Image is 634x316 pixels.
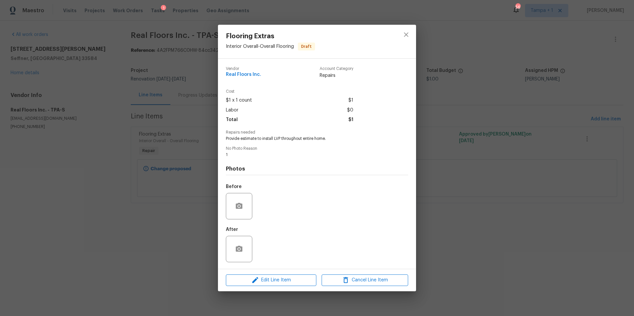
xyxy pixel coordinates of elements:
span: $1 x 1 count [226,96,252,105]
span: $1 [348,115,353,125]
button: Cancel Line Item [322,274,408,286]
span: No Photo Reason [226,146,408,151]
h4: Photos [226,166,408,172]
span: Cost [226,89,353,94]
span: Cancel Line Item [324,276,406,284]
span: Edit Line Item [228,276,314,284]
button: Edit Line Item [226,274,316,286]
span: $1 [348,96,353,105]
button: close [398,27,414,43]
span: Repairs needed [226,130,408,135]
span: Labor [226,106,238,115]
span: Interior Overall - Overall Flooring [226,44,294,49]
span: Vendor [226,67,261,71]
span: $0 [347,106,353,115]
span: Real Floors Inc. [226,72,261,77]
span: Account Category [320,67,353,71]
span: Provide estimate to install LVP throughout entire home. [226,136,390,142]
div: 1 [161,5,166,12]
span: Repairs [320,72,353,79]
span: Total [226,115,238,125]
h5: Before [226,184,242,189]
span: Draft [299,43,314,50]
div: 56 [515,4,520,11]
span: Flooring Extras [226,33,315,40]
span: 1 [226,152,390,158]
h5: After [226,227,238,232]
